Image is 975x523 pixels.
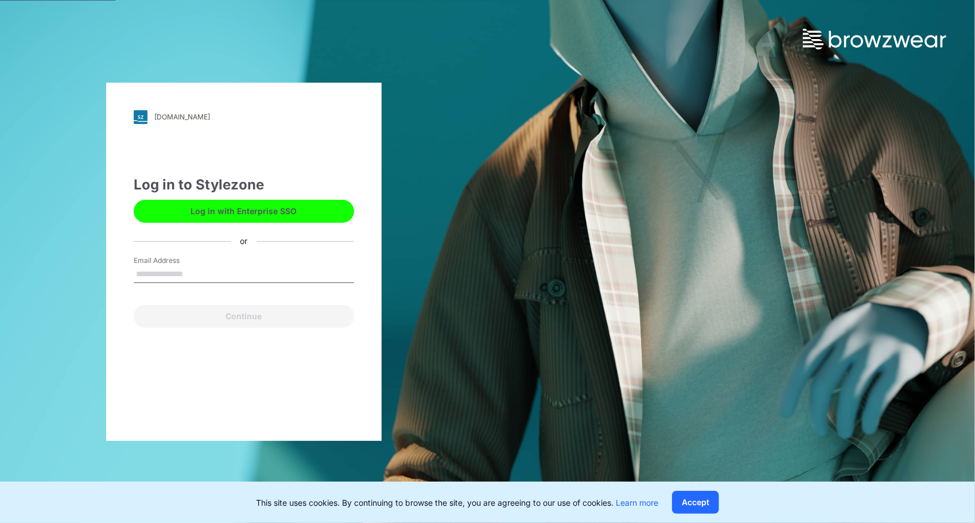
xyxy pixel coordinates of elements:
a: Learn more [616,498,658,507]
button: Log in with Enterprise SSO [134,200,354,223]
div: Log in to Stylezone [134,175,354,195]
img: browzwear-logo.73288ffb.svg [803,29,946,49]
img: svg+xml;base64,PHN2ZyB3aWR0aD0iMjgiIGhlaWdodD0iMjgiIHZpZXdCb3g9IjAgMCAyOCAyOCIgZmlsbD0ibm9uZSIgeG... [134,110,147,124]
a: [DOMAIN_NAME] [134,110,354,124]
div: [DOMAIN_NAME] [154,113,210,121]
p: This site uses cookies. By continuing to browse the site, you are agreeing to our use of cookies. [256,497,658,509]
div: or [231,235,257,247]
label: Email Address [134,255,214,266]
button: Accept [672,491,719,514]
